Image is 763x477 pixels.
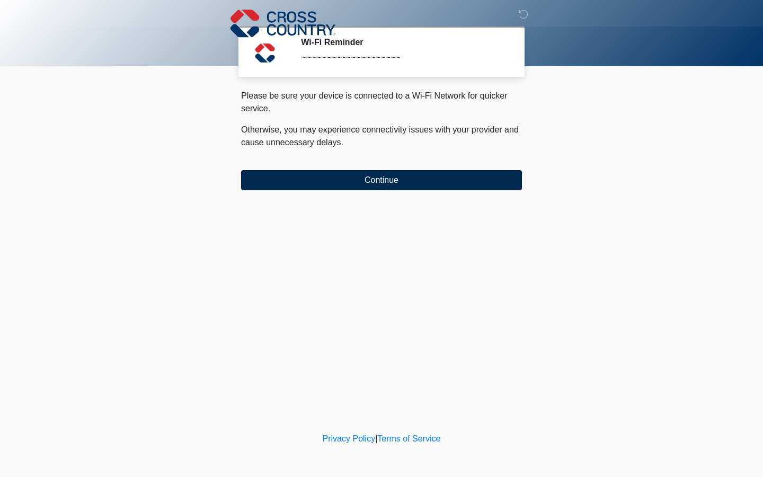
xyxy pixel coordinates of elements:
[241,90,522,115] p: Please be sure your device is connected to a Wi-Fi Network for quicker service.
[341,138,343,147] span: .
[375,434,377,443] a: |
[301,51,506,64] div: ~~~~~~~~~~~~~~~~~~~~
[249,37,281,69] img: Agent Avatar
[230,8,335,39] img: Cross Country Logo
[241,123,522,149] p: Otherwise, you may experience connectivity issues with your provider and cause unnecessary delays
[323,434,376,443] a: Privacy Policy
[241,170,522,190] button: Continue
[377,434,440,443] a: Terms of Service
